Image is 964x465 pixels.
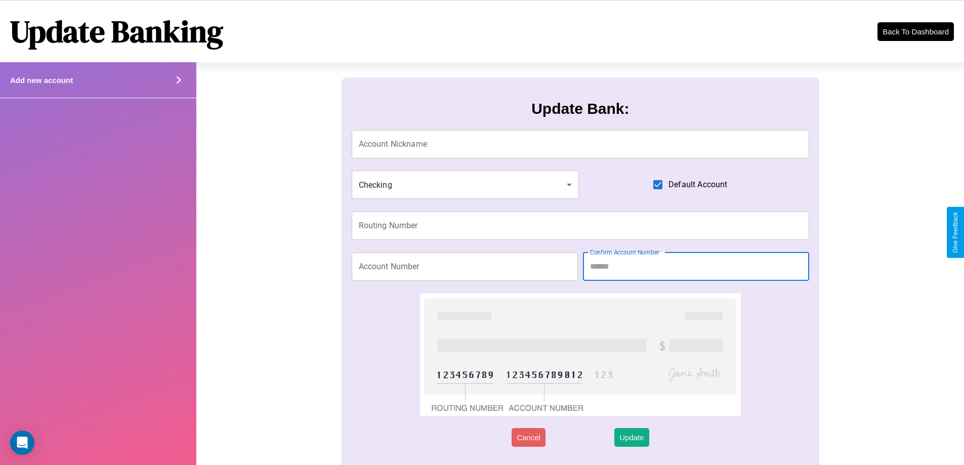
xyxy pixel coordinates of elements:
[668,179,727,191] span: Default Account
[420,293,740,416] img: check
[877,22,954,41] button: Back To Dashboard
[352,171,579,199] div: Checking
[952,212,959,253] div: Give Feedback
[512,428,546,447] button: Cancel
[10,76,73,84] h4: Add new account
[10,431,34,455] div: Open Intercom Messenger
[590,248,659,257] label: Confirm Account Number
[10,11,223,52] h1: Update Banking
[531,100,629,117] h3: Update Bank:
[614,428,649,447] button: Update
